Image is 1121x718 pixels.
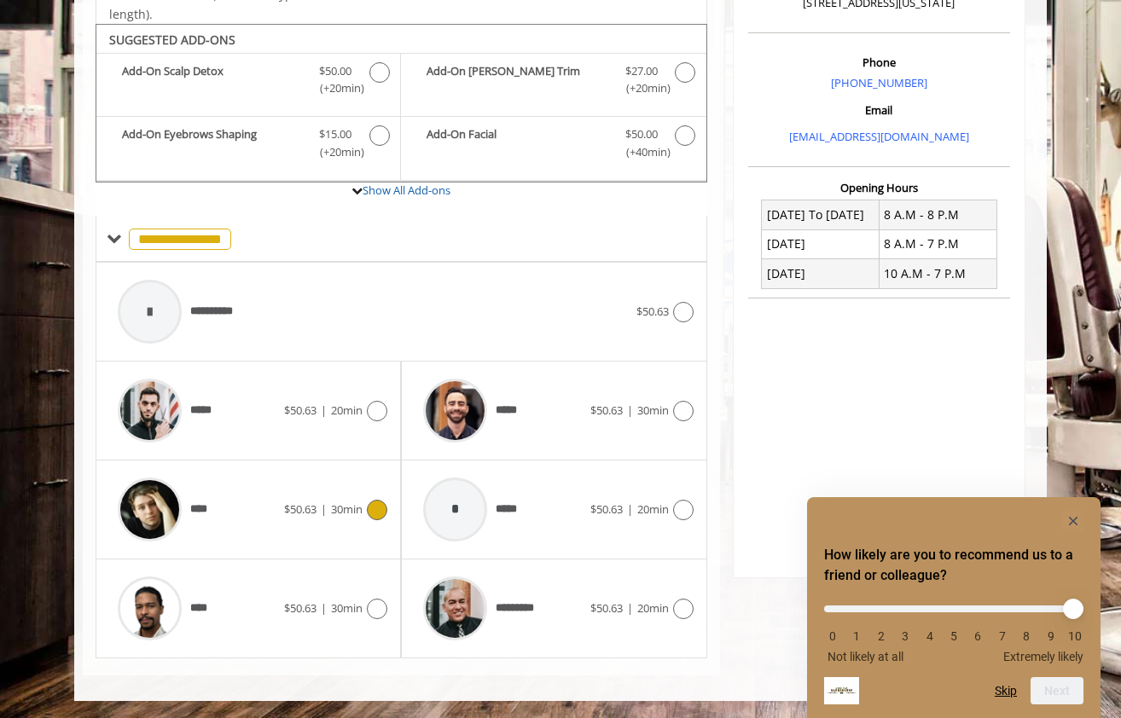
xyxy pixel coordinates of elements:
button: Skip [995,684,1017,698]
span: | [321,600,327,616]
span: (+20min ) [311,143,361,161]
span: 30min [637,402,669,418]
span: | [321,402,327,418]
li: 9 [1043,629,1060,643]
li: 10 [1066,629,1083,643]
span: Extremely likely [1003,650,1083,663]
td: [DATE] To [DATE] [762,200,880,229]
h2: How likely are you to recommend us to a friend or colleague? Select an option from 0 to 10, with ... [824,545,1083,586]
a: Show All Add-ons [363,182,450,198]
span: $50.63 [590,402,623,418]
span: 20min [637,600,669,616]
span: 20min [637,501,669,517]
li: 1 [848,629,865,643]
td: 8 A.M - 7 P.M [879,229,996,258]
a: [PHONE_NUMBER] [831,75,927,90]
span: Not likely at all [828,650,903,663]
span: $50.63 [284,600,317,616]
span: $50.63 [636,304,669,319]
button: Next question [1031,677,1083,704]
b: Add-On Eyebrows Shaping [122,125,302,161]
h3: Email [752,104,1006,116]
td: [DATE] [762,259,880,288]
span: | [321,501,327,517]
b: SUGGESTED ADD-ONS [109,32,235,48]
div: How likely are you to recommend us to a friend or colleague? Select an option from 0 to 10, with ... [824,593,1083,663]
li: 7 [994,629,1011,643]
span: (+20min ) [311,79,361,97]
div: How likely are you to recommend us to a friend or colleague? Select an option from 0 to 10, with ... [824,511,1083,704]
b: Add-On Scalp Detox [122,62,302,98]
label: Add-On Eyebrows Shaping [105,125,392,165]
h3: Phone [752,56,1006,68]
span: $50.00 [625,125,658,143]
li: 2 [873,629,890,643]
li: 6 [969,629,986,643]
li: 0 [824,629,841,643]
li: 4 [921,629,938,643]
li: 3 [897,629,914,643]
b: Add-On Facial [427,125,607,161]
div: The Made Man Haircut Add-onS [96,24,707,182]
td: 8 A.M - 8 P.M [879,200,996,229]
span: $50.63 [284,501,317,517]
button: Hide survey [1063,511,1083,531]
label: Add-On Scalp Detox [105,62,392,102]
h3: Opening Hours [748,182,1010,194]
span: $50.00 [319,62,351,80]
span: | [627,501,633,517]
li: 5 [945,629,962,643]
span: | [627,600,633,616]
label: Add-On Beard Trim [409,62,697,102]
td: 10 A.M - 7 P.M [879,259,996,288]
span: $15.00 [319,125,351,143]
span: $50.63 [284,402,317,418]
span: $27.00 [625,62,658,80]
span: | [627,402,633,418]
span: (+40min ) [616,143,666,161]
span: $50.63 [590,600,623,616]
span: $50.63 [590,501,623,517]
span: 20min [331,402,363,418]
li: 8 [1018,629,1035,643]
span: (+20min ) [616,79,666,97]
b: Add-On [PERSON_NAME] Trim [427,62,607,98]
span: 30min [331,600,363,616]
td: [DATE] [762,229,880,258]
label: Add-On Facial [409,125,697,165]
a: [EMAIL_ADDRESS][DOMAIN_NAME] [789,129,969,144]
span: 30min [331,501,363,517]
